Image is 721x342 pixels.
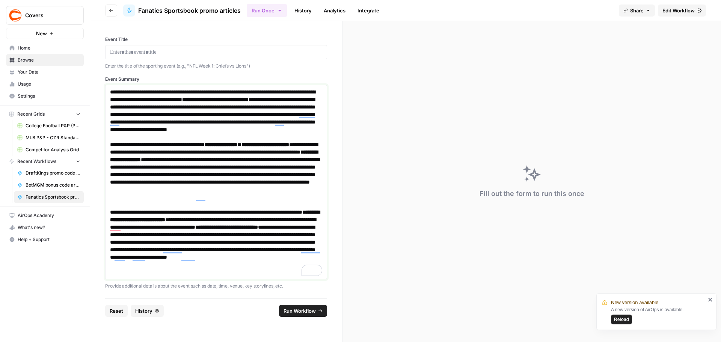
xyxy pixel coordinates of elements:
button: close [708,297,713,303]
a: AirOps Academy [6,209,84,221]
button: Recent Grids [6,108,84,120]
span: Home [18,45,80,51]
label: Event Title [105,36,327,43]
a: Competitor Analysis Grid [14,144,84,156]
span: Settings [18,93,80,99]
a: Fanatics Sportsbook promo articles [123,5,241,17]
span: Help + Support [18,236,80,243]
button: History [131,305,164,317]
span: Covers [25,12,71,19]
button: Recent Workflows [6,156,84,167]
span: Recent Grids [17,111,45,118]
span: Your Data [18,69,80,75]
span: New [36,30,47,37]
span: Run Workflow [284,307,316,315]
span: Recent Workflows [17,158,56,165]
a: Your Data [6,66,84,78]
button: Reset [105,305,128,317]
a: DraftKings promo code articles [14,167,84,179]
span: New version available [611,299,658,306]
span: Share [630,7,644,14]
a: History [290,5,316,17]
span: Fanatics Sportsbook promo articles [26,194,80,200]
a: Integrate [353,5,384,17]
button: Run Once [247,4,287,17]
p: Provide additional details about the event such as date, time, venue, key storylines, etc. [105,282,327,290]
span: Usage [18,81,80,87]
span: DraftKings promo code articles [26,170,80,176]
a: BetMGM bonus code articles [14,179,84,191]
a: MLB P&P - CZR Standard (Production) Grid (5) [14,132,84,144]
a: Edit Workflow [658,5,706,17]
label: Event Summary [105,76,327,83]
a: Home [6,42,84,54]
a: Browse [6,54,84,66]
button: Share [619,5,655,17]
span: MLB P&P - CZR Standard (Production) Grid (5) [26,134,80,141]
button: Reload [611,315,632,324]
div: Fill out the form to run this once [480,188,584,199]
a: College Football P&P (Production) Grid (2) [14,120,84,132]
span: Browse [18,57,80,63]
p: Enter the title of the sporting event (e.g., "NFL Week 1: Chiefs vs Lions") [105,62,327,70]
div: To enrich screen reader interactions, please activate Accessibility in Grammarly extension settings [110,88,322,276]
button: Help + Support [6,234,84,246]
span: History [135,307,152,315]
a: Analytics [319,5,350,17]
button: Run Workflow [279,305,327,317]
span: Reset [110,307,123,315]
a: Usage [6,78,84,90]
button: Workspace: Covers [6,6,84,25]
a: Fanatics Sportsbook promo articles [14,191,84,203]
img: Covers Logo [9,9,22,22]
span: Edit Workflow [662,7,695,14]
span: Reload [614,316,629,323]
div: What's new? [6,222,83,233]
span: BetMGM bonus code articles [26,182,80,188]
a: Settings [6,90,84,102]
button: New [6,28,84,39]
span: Fanatics Sportsbook promo articles [138,6,241,15]
span: College Football P&P (Production) Grid (2) [26,122,80,129]
div: A new version of AirOps is available. [611,306,706,324]
button: What's new? [6,221,84,234]
span: AirOps Academy [18,212,80,219]
span: Competitor Analysis Grid [26,146,80,153]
